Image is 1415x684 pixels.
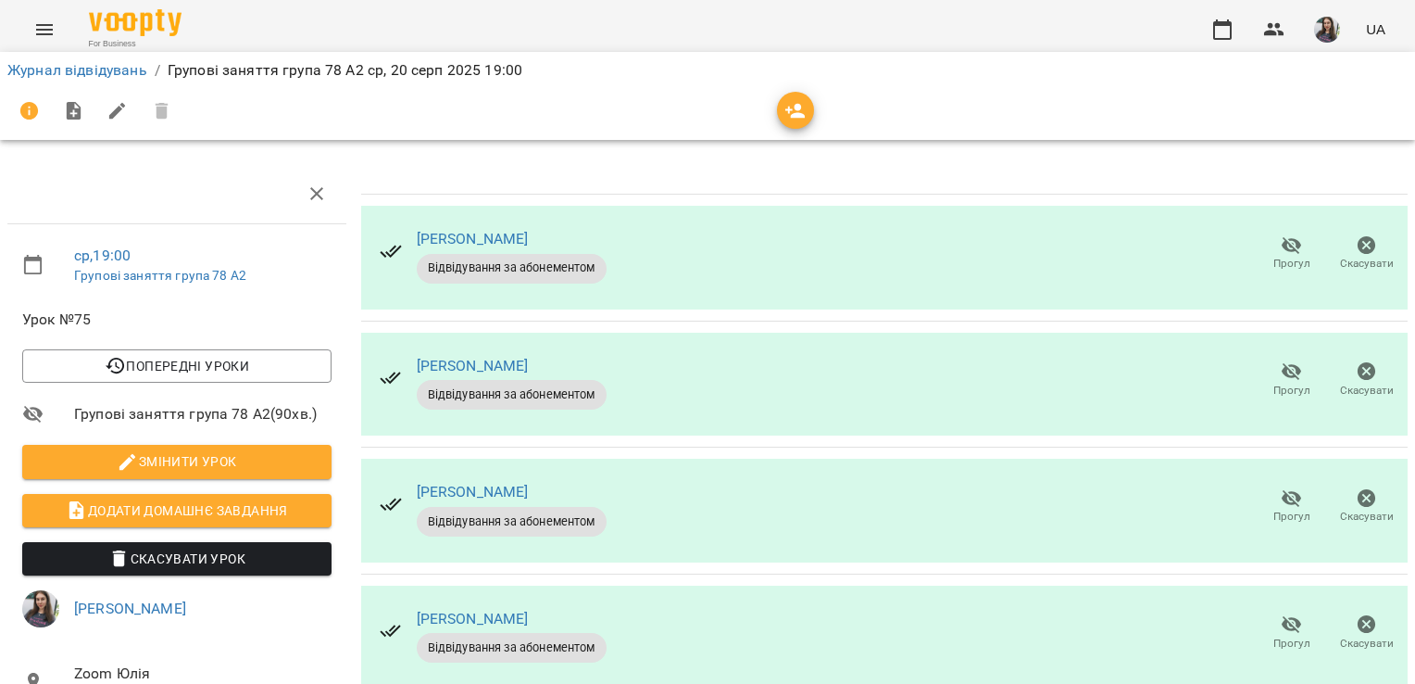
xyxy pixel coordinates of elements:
img: ca1374486191da6fb8238bd749558ac4.jpeg [1314,17,1340,43]
a: ср , 19:00 [74,247,131,264]
span: Відвідування за абонементом [417,260,607,276]
span: Змінити урок [37,450,317,473]
span: UA [1366,19,1385,39]
a: [PERSON_NAME] [417,483,529,500]
span: Скасувати [1340,509,1394,525]
li: / [155,59,160,82]
span: Відвідування за абонементом [417,640,607,656]
span: Групові заняття група 78 А2 ( 90 хв. ) [74,403,332,425]
a: Групові заняття група 78 А2 [74,268,246,283]
span: Урок №75 [22,309,332,331]
span: Відвідування за абонементом [417,513,607,530]
a: [PERSON_NAME] [417,357,529,374]
button: Скасувати [1329,354,1404,406]
button: Змінити урок [22,445,332,478]
button: Menu [22,7,67,52]
button: Скасувати Урок [22,542,332,576]
span: Відвідування за абонементом [417,386,607,403]
button: Попередні уроки [22,349,332,383]
a: [PERSON_NAME] [417,230,529,247]
span: Прогул [1273,256,1310,272]
button: Скасувати [1329,608,1404,660]
span: Попередні уроки [37,355,317,377]
button: Додати домашнє завдання [22,494,332,527]
a: [PERSON_NAME] [74,600,186,617]
button: UA [1359,12,1393,46]
span: Прогул [1273,509,1310,525]
img: Voopty Logo [89,9,182,36]
a: [PERSON_NAME] [417,610,529,627]
img: ca1374486191da6fb8238bd749558ac4.jpeg [22,590,59,627]
button: Прогул [1254,608,1329,660]
span: Скасувати [1340,383,1394,399]
button: Скасувати [1329,481,1404,533]
span: For Business [89,38,182,50]
button: Скасувати [1329,228,1404,280]
button: Прогул [1254,354,1329,406]
nav: breadcrumb [7,59,1408,82]
span: Додати домашнє завдання [37,500,317,522]
span: Скасувати [1340,636,1394,652]
a: Журнал відвідувань [7,61,147,79]
button: Прогул [1254,228,1329,280]
span: Прогул [1273,383,1310,399]
span: Прогул [1273,636,1310,652]
span: Скасувати Урок [37,548,317,570]
span: Скасувати [1340,256,1394,272]
p: Групові заняття група 78 А2 ср, 20 серп 2025 19:00 [168,59,522,82]
button: Прогул [1254,481,1329,533]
